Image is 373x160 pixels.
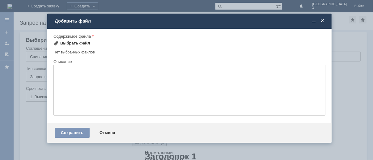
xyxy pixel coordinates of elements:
div: Содержимое файла [53,34,324,38]
span: Свернуть (Ctrl + M) [311,18,317,24]
div: Описание [53,60,324,64]
div: Выбрать файл [60,41,90,46]
span: Закрыть [319,18,325,24]
div: Добавить файл [55,18,325,24]
div: Нет выбранных файлов [53,48,325,55]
